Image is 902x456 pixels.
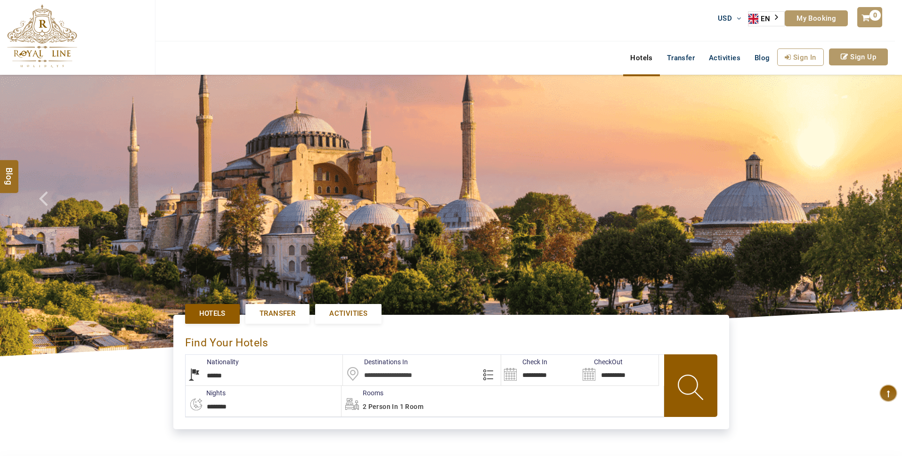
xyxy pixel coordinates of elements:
a: Activities [702,48,748,67]
a: Check next image [857,75,902,356]
label: CheckOut [580,357,623,367]
a: Sign Up [829,48,888,65]
a: Activities [315,304,382,323]
div: Find Your Hotels [185,327,717,354]
a: Sign In [777,48,824,66]
span: Blog [755,54,770,62]
label: Rooms [341,388,383,398]
a: EN [748,12,784,26]
label: nights [185,388,226,398]
img: The Royal Line Holidays [7,4,77,68]
input: Search [580,355,658,385]
a: My Booking [785,10,848,26]
label: Nationality [186,357,239,367]
a: Hotels [623,48,659,67]
span: 2 Person in 1 Room [363,403,423,410]
aside: Language selected: English [748,11,785,26]
a: Hotels [185,304,240,323]
label: Check In [501,357,547,367]
a: 0 [857,7,882,27]
a: Check next prev [27,75,72,356]
span: Blog [3,168,16,176]
label: Destinations In [343,357,408,367]
input: Search [501,355,580,385]
a: Transfer [660,48,702,67]
a: Transfer [245,304,309,323]
span: Hotels [199,309,226,319]
span: 0 [869,10,881,21]
span: Transfer [260,309,295,319]
span: USD [718,14,732,23]
a: Blog [748,48,777,67]
span: Activities [329,309,367,319]
div: Language [748,11,785,26]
